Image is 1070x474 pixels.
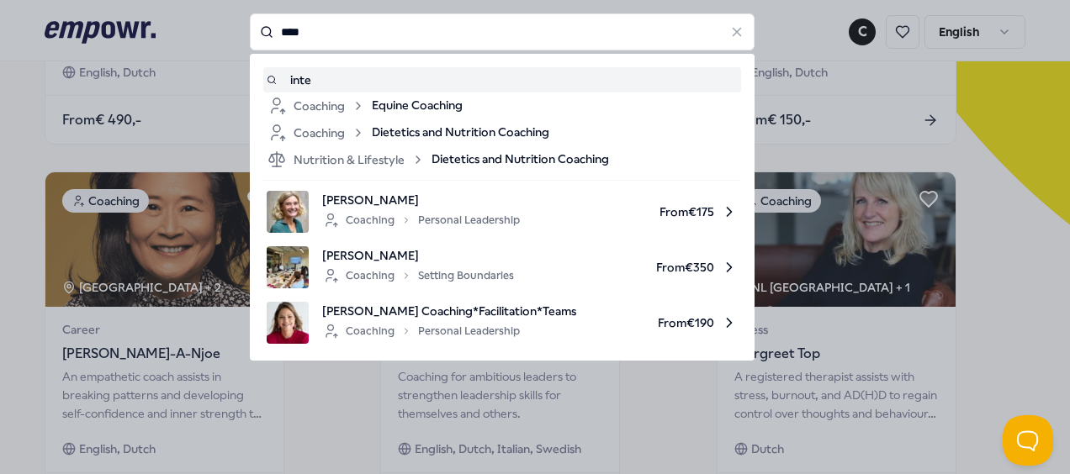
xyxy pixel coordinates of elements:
[267,96,738,116] a: CoachingEquine Coaching
[267,123,738,143] a: CoachingDietetics and Nutrition Coaching
[527,246,738,288] span: From € 350
[267,150,425,170] div: Nutrition & Lifestyle
[267,123,365,143] div: Coaching
[267,246,738,288] a: product image[PERSON_NAME]CoachingSetting BoundariesFrom€350
[322,266,514,286] div: Coaching Setting Boundaries
[372,123,549,143] span: Dietetics and Nutrition Coaching
[267,246,309,288] img: product image
[267,302,309,344] img: product image
[322,191,520,209] span: [PERSON_NAME]
[267,96,365,116] div: Coaching
[372,96,463,116] span: Equine Coaching
[322,321,520,341] div: Coaching Personal Leadership
[533,191,738,233] span: From € 175
[432,150,609,170] span: Dietetics and Nutrition Coaching
[267,191,738,233] a: product image[PERSON_NAME]CoachingPersonal LeadershipFrom€175
[267,71,738,89] a: inte
[1003,415,1053,466] iframe: Help Scout Beacon - Open
[590,302,738,344] span: From € 190
[267,150,738,170] a: Nutrition & LifestyleDietetics and Nutrition Coaching
[267,302,738,344] a: product image[PERSON_NAME] Coaching*Facilitation*TeamsCoachingPersonal LeadershipFrom€190
[250,13,755,50] input: Search for products, categories or subcategories
[322,302,576,320] span: [PERSON_NAME] Coaching*Facilitation*Teams
[322,210,520,230] div: Coaching Personal Leadership
[322,246,514,265] span: [PERSON_NAME]
[267,191,309,233] img: product image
